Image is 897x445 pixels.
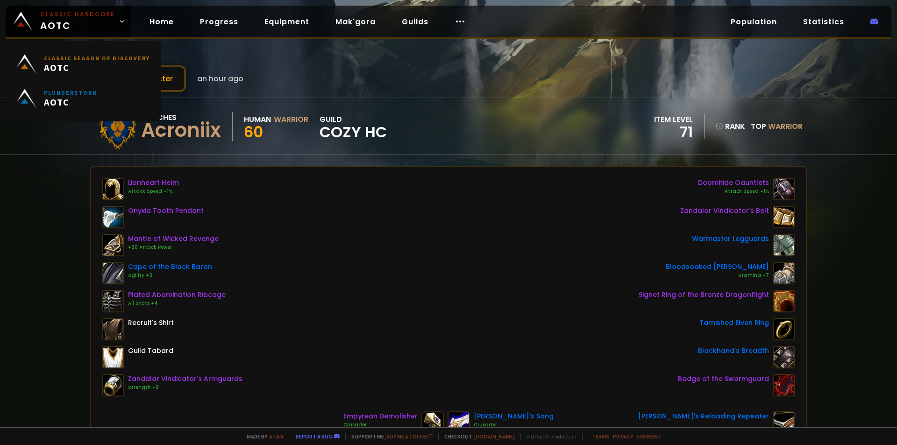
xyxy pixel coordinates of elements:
div: All Stats +4 [128,300,226,307]
a: [DOMAIN_NAME] [474,433,515,440]
div: Recruit's Shirt [128,318,174,328]
small: Plunderstorm [44,89,98,96]
img: item-19913 [773,262,795,284]
img: item-13340 [102,262,124,284]
span: an hour ago [197,73,243,85]
div: +30 Attack Power [128,244,219,251]
small: Classic Season of Discovery [44,55,150,62]
div: Doomhide Gauntlets [698,178,769,188]
a: Privacy [613,433,633,440]
div: Top [751,120,803,132]
a: a fan [269,433,283,440]
div: Zandalar Vindicator's Belt [680,206,769,216]
img: item-12935 [773,234,795,256]
span: v. d752d5 - production [520,433,577,440]
img: item-23000 [102,290,124,312]
div: Onyxia Tooth Pendant [128,206,204,216]
img: item-5976 [102,346,124,368]
a: Classic HardcoreAOTC [6,6,131,37]
div: Human [244,113,271,125]
div: Strength +9 [128,384,242,391]
div: Cape of the Black Baron [128,262,212,272]
img: item-21670 [773,374,795,396]
div: Warmaster Legguards [692,234,769,244]
span: AOTC [44,62,150,73]
div: guild [320,113,387,139]
div: Agility +3 [128,272,212,279]
div: Attack Speed +1% [128,188,179,195]
a: Progress [192,12,246,31]
a: PlunderstormAOTC [11,81,156,116]
div: 71 [654,125,693,139]
div: Warrior [274,113,308,125]
a: Population [723,12,784,31]
img: item-21665 [102,234,124,256]
img: item-13965 [773,346,795,368]
img: item-38 [102,318,124,340]
span: Support me, [345,433,433,440]
a: Consent [637,433,662,440]
div: Badge of the Swarmguard [678,374,769,384]
img: item-12640 [102,178,124,200]
div: item level [654,113,693,125]
div: Attack Speed +1% [698,188,769,195]
img: item-18500 [773,318,795,340]
div: Lionheart Helm [128,178,179,188]
div: Empyrean Demolisher [343,411,418,421]
img: item-21204 [773,290,795,312]
a: Report a bug [296,433,332,440]
a: Home [142,12,181,31]
img: item-19824 [102,374,124,396]
span: Warrior [768,121,803,132]
small: Classic Hardcore [40,10,115,19]
span: Checkout [438,433,515,440]
img: item-17112 [421,411,444,434]
div: Zandalar Vindicator's Armguards [128,374,242,384]
img: item-18544 [773,178,795,200]
img: item-19823 [773,206,795,228]
div: Acroniix [141,123,221,137]
div: Stamina +7 [666,272,769,279]
img: item-22347 [773,411,795,434]
a: Mak'gora [328,12,383,31]
div: Crusader [343,421,418,429]
a: Statistics [796,12,852,31]
a: Buy me a coffee [386,433,433,440]
div: [PERSON_NAME]'s Reloading Repeater [638,411,769,421]
span: AOTC [44,96,98,108]
div: rank [716,120,745,132]
a: Classic Season of DiscoveryAOTC [11,47,156,81]
span: 60 [244,121,263,142]
div: Bloodsoaked [PERSON_NAME] [666,262,769,272]
span: Made by [241,433,283,440]
div: Stitches [141,112,221,123]
a: Equipment [257,12,317,31]
div: Signet Ring of the Bronze Dragonflight [639,290,769,300]
a: Terms [592,433,609,440]
span: AOTC [40,10,115,33]
a: Guilds [394,12,436,31]
img: item-18404 [102,206,124,228]
img: item-15806 [448,411,470,434]
div: Plated Abomination Ribcage [128,290,226,300]
div: Guild Tabard [128,346,173,356]
div: Blackhand's Breadth [698,346,769,356]
span: Cozy HC [320,125,387,139]
div: Crusader [474,421,554,429]
div: Mantle of Wicked Revenge [128,234,219,244]
div: Tarnished Elven Ring [699,318,769,328]
div: [PERSON_NAME]'s Song [474,411,554,421]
